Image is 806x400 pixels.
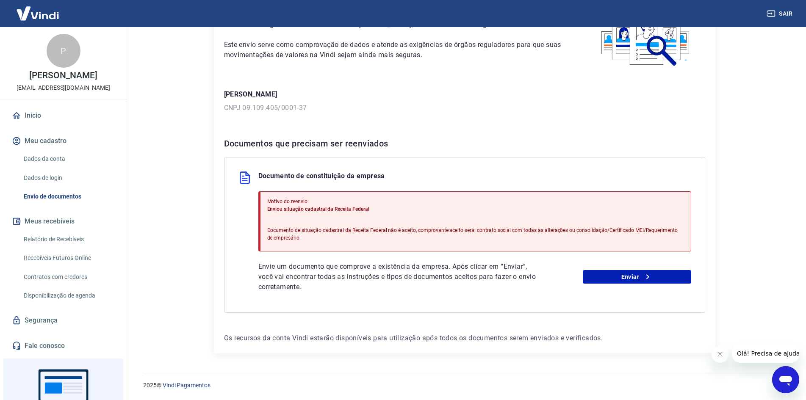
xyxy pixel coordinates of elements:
p: Os recursos da conta Vindi estarão disponíveis para utilização após todos os documentos serem env... [224,333,705,343]
p: Motivo do reenvio: [267,198,684,205]
h6: Documentos que precisam ser reenviados [224,137,705,150]
img: file.3f2e98d22047474d3a157069828955b5.svg [238,171,252,185]
iframe: Botão para abrir a janela de mensagens [772,366,799,393]
a: Contratos com credores [20,268,116,286]
p: Documento de situação cadastral da Receita Federal não é aceito, comprovante aceito será: contrat... [267,226,684,242]
a: Recebíveis Futuros Online [20,249,116,267]
iframe: Fechar mensagem [712,346,728,363]
p: 2025 © [143,381,786,390]
a: Enviar [583,270,691,284]
a: Dados da conta [20,150,116,168]
iframe: Mensagem da empresa [732,344,799,363]
p: Envie um documento que comprove a existência da empresa. Após clicar em “Enviar”, você vai encont... [258,262,540,292]
button: Sair [765,6,796,22]
div: P [47,34,80,68]
img: Vindi [10,0,65,26]
p: Documento de constituição da empresa [258,171,385,185]
p: Este envio serve como comprovação de dados e atende as exigências de órgãos reguladores para que ... [224,40,567,60]
p: [PERSON_NAME] [29,71,97,80]
p: [EMAIL_ADDRESS][DOMAIN_NAME] [17,83,110,92]
img: waiting_documents.41d9841a9773e5fdf392cede4d13b617.svg [587,3,705,69]
a: Disponibilização de agenda [20,287,116,304]
p: [PERSON_NAME] [224,89,705,99]
a: Relatório de Recebíveis [20,231,116,248]
p: CNPJ 09.109.405/0001-37 [224,103,705,113]
span: Enviou situação cadastral da Receita Federal [267,206,369,212]
a: Envio de documentos [20,188,116,205]
a: Fale conosco [10,337,116,355]
span: Olá! Precisa de ajuda? [5,6,71,13]
a: Dados de login [20,169,116,187]
button: Meus recebíveis [10,212,116,231]
a: Início [10,106,116,125]
a: Segurança [10,311,116,330]
button: Meu cadastro [10,132,116,150]
a: Vindi Pagamentos [163,382,211,389]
